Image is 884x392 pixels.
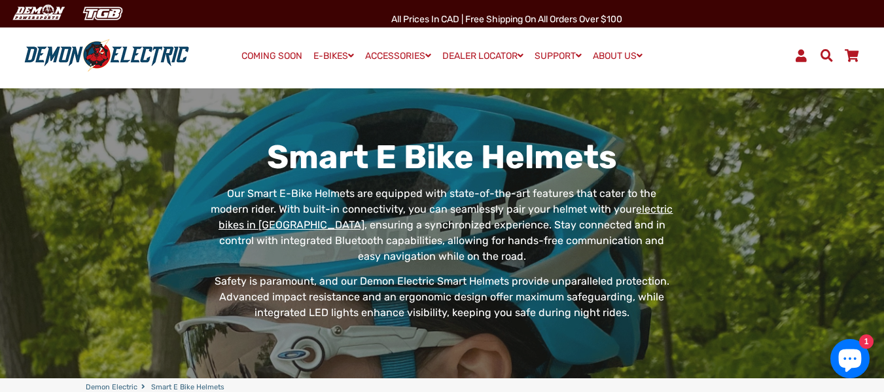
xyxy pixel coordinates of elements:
img: TGB Canada [76,3,130,24]
a: E-BIKES [309,46,359,65]
span: All Prices in CAD | Free shipping on all orders over $100 [391,14,622,25]
img: Demon Electric [7,3,69,24]
a: COMING SOON [237,47,307,65]
p: Our Smart E-Bike Helmets are equipped with state-of-the-art features that cater to the modern rid... [207,186,677,264]
img: Demon Electric logo [20,39,194,73]
a: ABOUT US [588,46,647,65]
a: DEALER LOCATOR [438,46,528,65]
a: ACCESSORIES [361,46,436,65]
p: Safety is paramount, and our Demon Electric Smart Helmets provide unparalleled protection. Advanc... [207,274,677,321]
a: SUPPORT [530,46,586,65]
inbox-online-store-chat: Shopify online store chat [826,339,874,382]
h1: Smart E Bike Helmets [207,137,677,177]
